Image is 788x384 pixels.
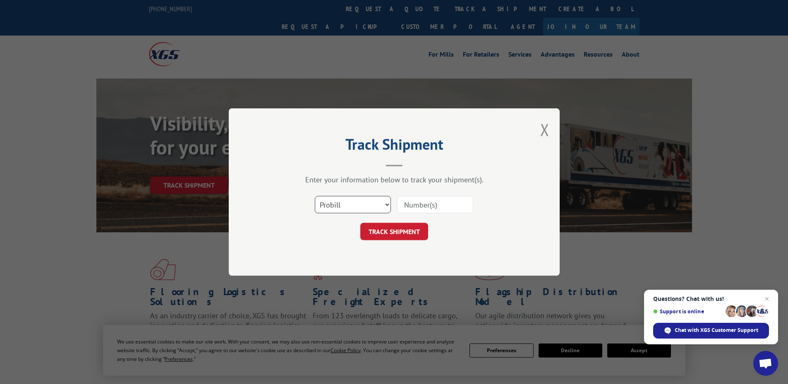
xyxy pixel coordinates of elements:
[753,351,778,376] a: Open chat
[270,175,518,184] div: Enter your information below to track your shipment(s).
[360,223,428,240] button: TRACK SHIPMENT
[397,196,473,213] input: Number(s)
[653,308,723,315] span: Support is online
[270,138,518,154] h2: Track Shipment
[540,119,549,141] button: Close modal
[675,327,758,334] span: Chat with XGS Customer Support
[653,296,769,302] span: Questions? Chat with us!
[653,323,769,339] span: Chat with XGS Customer Support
